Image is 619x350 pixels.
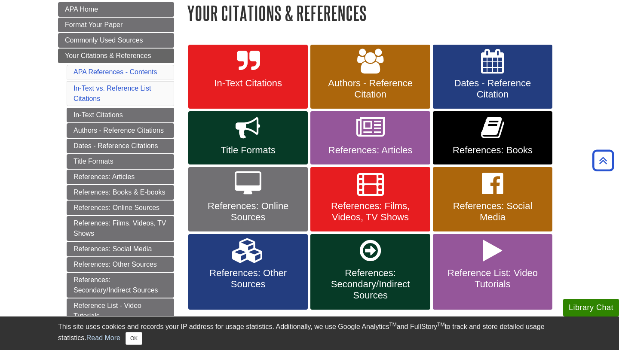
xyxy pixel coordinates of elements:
a: References: Films, Videos, TV Shows [67,216,174,241]
span: Authors - Reference Citation [317,78,423,100]
sup: TM [437,322,444,328]
a: APA Home [58,2,174,17]
span: Commonly Used Sources [65,37,143,44]
a: Reference List: Video Tutorials [433,234,552,310]
span: Reference List: Video Tutorials [439,268,546,290]
a: Authors - Reference Citation [310,45,430,109]
a: References: Social Media [67,242,174,256]
a: In-Text Citations [67,108,174,122]
a: References: Social Media [433,167,552,231]
a: References: Secondary/Indirect Sources [310,234,430,310]
a: References: Books & E-books [67,185,174,200]
a: Read More [86,334,120,341]
a: References: Other Sources [67,257,174,272]
a: Dates - Reference Citation [433,45,552,109]
span: References: Secondary/Indirect Sources [317,268,423,301]
a: References: Secondary/Indirect Sources [67,273,174,298]
a: References: Films, Videos, TV Shows [310,167,430,231]
a: Format Your Paper [58,18,174,32]
sup: TM [389,322,396,328]
a: Title Formats [67,154,174,169]
span: Format Your Paper [65,21,123,28]
a: Authors - Reference Citations [67,123,174,138]
a: Back to Top [589,155,617,166]
a: Title Formats [188,111,308,164]
span: Dates - Reference Citation [439,78,546,100]
a: References: Online Sources [188,167,308,231]
h1: Your Citations & References [187,2,561,24]
span: References: Articles [317,145,423,156]
span: References: Books [439,145,546,156]
a: References: Online Sources [67,201,174,215]
a: References: Books [433,111,552,164]
span: References: Social Media [439,201,546,223]
a: Commonly Used Sources [58,33,174,48]
span: References: Other Sources [195,268,301,290]
span: References: Films, Videos, TV Shows [317,201,423,223]
button: Library Chat [563,299,619,317]
span: Your Citations & References [65,52,151,59]
a: APA References - Contents [74,68,157,76]
a: Dates - Reference Citations [67,139,174,153]
button: Close [126,332,142,345]
span: References: Online Sources [195,201,301,223]
a: References: Articles [310,111,430,164]
span: APA Home [65,6,98,13]
a: In-Text vs. Reference List Citations [74,85,151,102]
a: References: Articles [67,170,174,184]
span: Title Formats [195,145,301,156]
a: Reference List - Video Tutorials [67,298,174,323]
div: This site uses cookies and records your IP address for usage statistics. Additionally, we use Goo... [58,322,561,345]
span: In-Text Citations [195,78,301,89]
a: Your Citations & References [58,49,174,63]
a: References: Other Sources [188,234,308,310]
a: In-Text Citations [188,45,308,109]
